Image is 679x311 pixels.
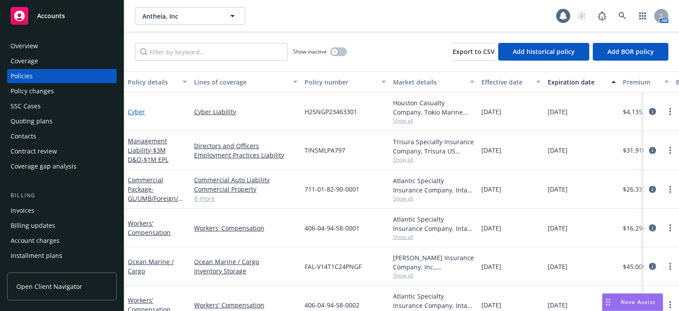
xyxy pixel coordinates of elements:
[128,137,168,164] a: Management Liability
[614,7,631,25] a: Search
[7,4,117,28] a: Accounts
[11,54,38,68] div: Coverage
[647,261,658,272] a: circleInformation
[128,176,183,212] a: Commercial Package
[7,191,117,200] div: Billing
[665,261,675,272] a: more
[513,47,575,56] span: Add historical policy
[393,117,474,124] span: Show all
[393,98,474,117] div: Houston Casualty Company, Tokio Marine HCC, CRC Group
[665,145,675,156] a: more
[602,293,663,311] button: Nova Assist
[305,107,357,116] span: H25NGP23463301
[305,77,376,87] div: Policy number
[544,71,619,92] button: Expiration date
[481,300,501,310] span: [DATE]
[548,146,568,155] span: [DATE]
[301,71,389,92] button: Policy number
[194,300,298,310] a: Workers' Compensation
[11,129,36,143] div: Contacts
[293,48,327,55] span: Show inactive
[481,184,501,194] span: [DATE]
[305,184,359,194] span: 711-01-82-90-0001
[393,156,474,163] span: Show all
[11,84,54,98] div: Policy changes
[194,184,298,194] a: Commercial Property
[7,54,117,68] a: Coverage
[548,184,568,194] span: [DATE]
[619,71,672,92] button: Premium
[135,7,245,25] button: Antheia, Inc
[573,7,591,25] a: Start snowing
[393,272,474,279] span: Show all
[623,262,655,271] span: $45,000.00
[481,77,531,87] div: Effective date
[389,71,478,92] button: Market details
[393,137,474,156] div: Trisura Specialty Insurance Company, Trisura US Insurance Group, Socius Insurance Services, Inc.
[548,107,568,116] span: [DATE]
[665,106,675,117] a: more
[548,77,606,87] div: Expiration date
[665,299,675,310] a: more
[124,71,191,92] button: Policy details
[305,300,359,310] span: 406-04-94-58-0002
[128,257,174,275] a: Ocean Marine / Cargo
[16,282,82,291] span: Open Client Navigator
[481,146,501,155] span: [DATE]
[128,108,145,116] a: Cyber
[593,43,668,61] button: Add BOR policy
[623,184,655,194] span: $26,337.00
[593,7,611,25] a: Report a Bug
[194,175,298,184] a: Commercial Auto Liability
[7,84,117,98] a: Policy changes
[142,12,219,21] span: Antheia, Inc
[623,223,655,233] span: $16,294.00
[665,223,675,233] a: more
[548,300,568,310] span: [DATE]
[11,144,57,158] div: Contract review
[128,219,171,237] a: Workers' Compensation
[478,71,544,92] button: Effective date
[634,7,652,25] a: Switch app
[623,77,659,87] div: Premium
[481,262,501,271] span: [DATE]
[647,145,658,156] a: circleInformation
[393,77,465,87] div: Market details
[647,106,658,117] a: circleInformation
[128,77,177,87] div: Policy details
[194,150,298,160] a: Employment Practices Liability
[191,71,301,92] button: Lines of coverage
[305,262,362,271] span: FAL-V14T1C24PNGF
[11,249,62,263] div: Installment plans
[11,159,76,173] div: Coverage gap analysis
[603,294,614,311] div: Drag to move
[11,39,38,53] div: Overview
[194,266,298,276] a: Inventory Storage
[37,12,65,19] span: Accounts
[11,203,34,218] div: Invoices
[7,39,117,53] a: Overview
[305,223,359,233] span: 406-04-94-58-0001
[647,184,658,195] a: circleInformation
[393,253,474,272] div: [PERSON_NAME] Insurance Company, Inc., [PERSON_NAME] Group, [PERSON_NAME] Cargo
[194,77,288,87] div: Lines of coverage
[305,146,345,155] span: TINSMLPA797
[11,69,33,83] div: Policies
[11,99,41,113] div: SSC Cases
[7,219,117,233] a: Billing updates
[194,141,298,150] a: Directors and Officers
[665,184,675,195] a: more
[623,107,651,116] span: $4,135.00
[647,223,658,233] a: circleInformation
[481,223,501,233] span: [DATE]
[194,257,298,266] a: Ocean Marine / Cargo
[11,219,55,233] div: Billing updates
[7,129,117,143] a: Contacts
[498,43,589,61] button: Add historical policy
[621,298,656,306] span: Nova Assist
[623,146,655,155] span: $31,916.00
[481,107,501,116] span: [DATE]
[7,249,117,263] a: Installment plans
[194,194,298,203] a: 8 more
[7,234,117,248] a: Account charges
